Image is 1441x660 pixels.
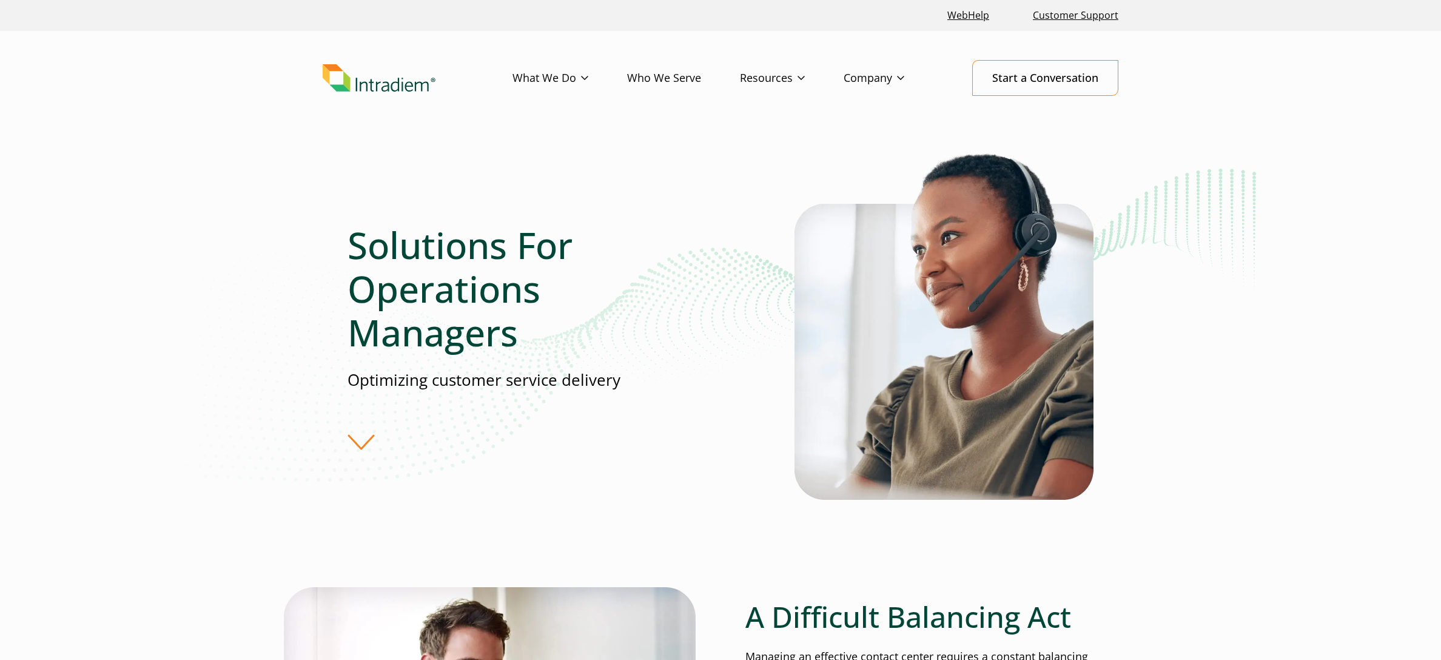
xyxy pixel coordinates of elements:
[348,369,720,391] p: Optimizing customer service delivery
[323,64,512,92] a: Link to homepage of Intradiem
[1028,2,1123,29] a: Customer Support
[512,61,627,96] a: What We Do
[740,61,844,96] a: Resources
[972,60,1118,96] a: Start a Conversation
[942,2,994,29] a: Link opens in a new window
[348,223,720,354] h1: Solutions For Operations Managers
[627,61,740,96] a: Who We Serve
[323,64,435,92] img: Intradiem
[745,599,1093,635] h2: A Difficult Balancing Act
[844,61,943,96] a: Company
[794,144,1093,500] img: Automation in Contact Center Operations female employee wearing headset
